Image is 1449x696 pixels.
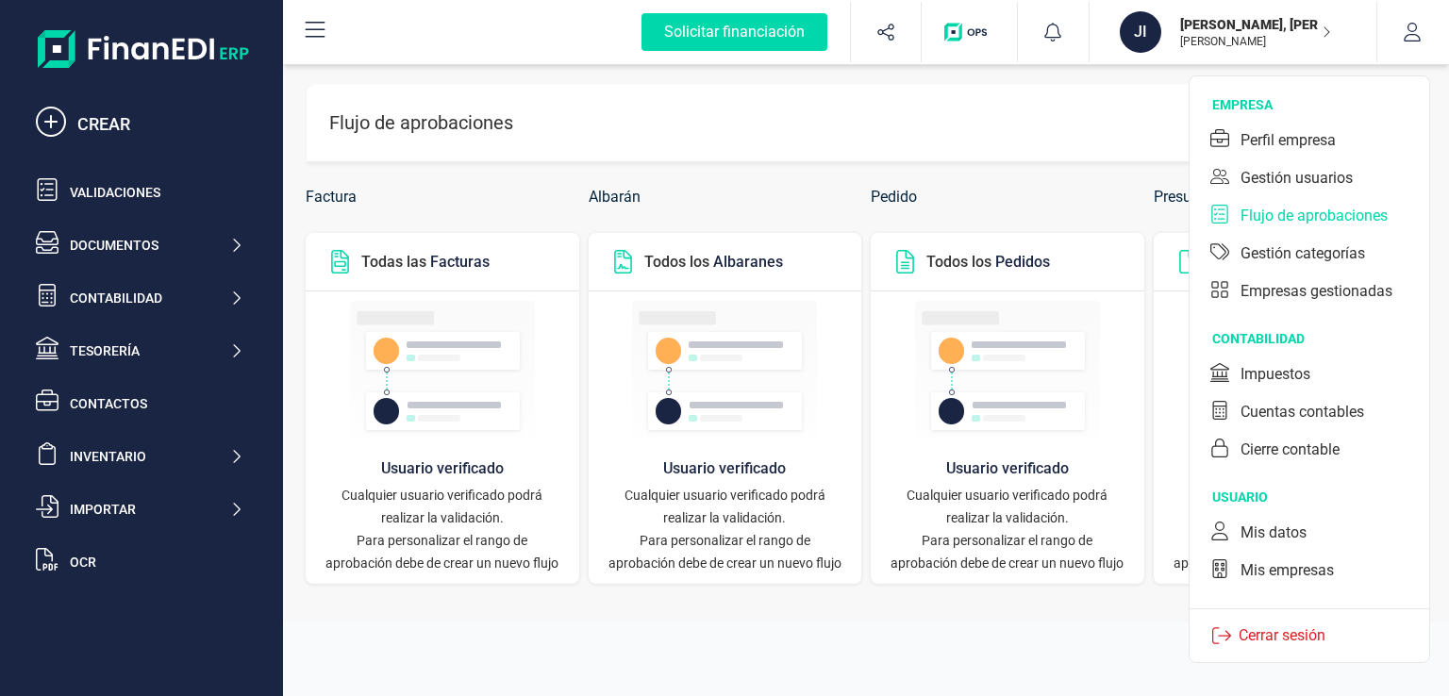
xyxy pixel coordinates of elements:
[430,253,490,271] span: Facturas
[944,23,994,41] img: Logo de OPS
[70,394,243,413] div: Contactos
[350,301,535,439] img: user-icon
[1154,184,1427,210] h6: Presupuesto
[1241,205,1388,227] div: Flujo de aprobaciones
[890,454,1125,484] h5: Usuario verificado
[70,341,229,360] div: Tesorería
[915,301,1100,439] img: user-icon
[361,251,490,273] p: Todas las
[70,447,229,466] div: Inventario
[890,529,1125,574] p: Para personalizar el rango de aprobación debe de crear un nuevo flujo
[995,253,1050,271] span: Pedidos
[1212,488,1429,506] div: usuario
[70,183,243,202] div: Validaciones
[1241,439,1340,461] div: Cierre contable
[619,2,850,62] button: Solicitar financiación
[1212,329,1429,348] div: contabilidad
[325,454,560,484] h5: Usuario verificado
[890,484,1125,529] p: Cualquier usuario verificado podrá realizar la validación.
[1241,363,1310,386] div: Impuestos
[641,13,827,51] div: Solicitar financiación
[608,529,843,574] p: Para personalizar el rango de aprobación debe de crear un nuevo flujo
[1241,280,1392,303] div: Empresas gestionadas
[1173,529,1408,574] p: Para personalizar el rango de aprobación debe de crear un nuevo flujo
[713,253,783,271] span: Albaranes
[632,301,817,439] img: user-icon
[608,454,843,484] h5: Usuario verificado
[608,484,843,529] p: Cualquier usuario verificado podrá realizar la validación.
[70,500,229,519] div: Importar
[644,251,783,273] p: Todos los
[1241,129,1336,152] div: Perfil empresa
[329,111,513,134] span: Flujo de aprobaciones
[1212,95,1429,114] div: empresa
[325,529,560,574] p: Para personalizar el rango de aprobación debe de crear un nuevo flujo
[1173,484,1408,529] p: Cualquier usuario verificado podrá realizar la validación.
[306,184,579,210] h6: Factura
[1120,11,1161,53] div: JI
[1241,401,1364,423] div: Cuentas contables
[70,236,229,255] div: Documentos
[1112,2,1354,62] button: JI[PERSON_NAME], [PERSON_NAME][PERSON_NAME]
[1241,167,1353,190] div: Gestión usuarios
[70,553,243,572] div: OCR
[1241,522,1307,544] div: Mis datos
[1241,242,1365,265] div: Gestión categorías
[1231,624,1333,647] p: Cerrar sesión
[1180,34,1331,49] p: [PERSON_NAME]
[1173,454,1408,484] h5: Usuario verificado
[70,289,229,307] div: Contabilidad
[325,484,560,529] p: Cualquier usuario verificado podrá realizar la validación.
[77,111,243,138] div: CREAR
[933,2,1006,62] button: Logo de OPS
[589,184,862,210] h6: Albarán
[38,30,249,68] img: Logo Finanedi
[1241,559,1334,582] div: Mis empresas
[926,251,1050,273] p: Todos los
[1180,15,1331,34] p: [PERSON_NAME], [PERSON_NAME]
[871,184,1144,210] h6: Pedido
